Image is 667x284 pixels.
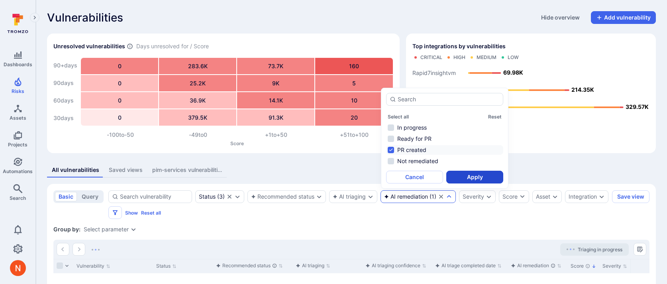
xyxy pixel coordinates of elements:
button: Expand dropdown [367,193,374,200]
div: 91.3K [237,109,314,126]
button: Asset [536,193,550,200]
button: Expand dropdown [598,193,605,200]
h2: Unresolved vulnerabilities [53,42,125,50]
div: +51 to +100 [315,131,393,139]
div: 379.5K [159,109,236,126]
i: Expand navigation menu [32,14,37,21]
svg: Top integrations by vulnerabilities bar [412,64,649,147]
button: AI remediation(1) [384,193,436,200]
button: Add vulnerability [591,11,656,24]
button: Cancel [386,171,443,183]
div: 25.2K [159,75,236,91]
button: Severity [463,193,484,200]
div: AI remediation [511,262,555,270]
span: Top integrations by vulnerabilities [412,42,506,50]
button: Manage columns [634,243,646,256]
div: +1 to +50 [237,131,315,139]
span: Days unresolved for / Score [136,42,209,51]
button: Sort by Status [156,263,177,269]
div: 9K [237,75,314,91]
button: Save view [612,190,649,203]
img: ACg8ocIprwjrgDQnDsNSk9Ghn5p5-B8DpAKWoJ5Gi9syOE4K59tr4Q=s96-c [10,260,26,276]
div: All vulnerabilities [52,166,99,174]
button: Go to the previous page [57,243,69,256]
div: 283.6K [159,58,236,74]
div: 0 [81,75,158,91]
div: High [453,54,465,61]
div: Medium [477,54,496,61]
div: 60 days [53,93,77,108]
div: ( 3 ) [199,193,225,200]
div: Low [508,54,519,61]
span: Assets [10,115,26,121]
button: Go to the next page [73,243,85,256]
text: Amazon Inspector [412,87,460,94]
span: Number of vulnerabilities in status ‘Open’ ‘Triaged’ and ‘In process’ divided by score and scanne... [127,42,133,51]
div: 36.9K [159,92,236,108]
div: 30 days [53,110,77,126]
div: The vulnerability score is based on the parameters defined in the settings [585,264,590,268]
p: Score [81,140,393,146]
button: Reset [488,114,502,120]
img: Loading... [92,249,100,250]
button: AI triaging [333,193,366,200]
div: Score [502,193,518,201]
span: Projects [8,142,27,148]
button: Sort by function(){return k.createElement(pN.A,{direction:"row",alignItems:"center",gap:4},k.crea... [216,262,283,269]
div: -49 to 0 [159,131,237,139]
span: Dashboards [4,61,32,67]
button: Filters [108,206,122,219]
div: 5 [315,75,392,91]
button: Expand dropdown [316,193,322,200]
button: Expand dropdown [234,193,241,200]
div: 20 [315,109,392,126]
li: In progress [386,123,503,132]
div: Recommended status [216,262,277,270]
button: Sort by Vulnerability [77,263,110,269]
text: 214.35K [571,86,594,93]
button: Sort by function(){return k.createElement(pN.A,{direction:"row",alignItems:"center",gap:4},k.crea... [296,262,330,269]
div: autocomplete options [386,93,503,183]
div: 0 [81,58,158,74]
text: Rapid7insightvm [412,70,456,77]
button: Expand navigation menu [30,13,39,22]
input: Search [398,95,500,103]
div: 90+ days [53,57,77,73]
span: Automations [3,168,33,174]
button: Expand dropdown [486,193,492,200]
div: ( 1 ) [384,193,436,200]
button: Sort by function(){return k.createElement(pN.A,{direction:"row",alignItems:"center",gap:4},k.crea... [511,262,561,269]
div: assets tabs [47,163,656,177]
div: 160 [315,58,392,74]
button: Expand dropdown [130,226,137,233]
div: 14.1K [237,92,314,108]
div: AI remediation [384,193,428,200]
input: Search vulnerability [120,193,188,201]
div: AI triaging confidence [365,262,420,270]
text: 69.98K [503,69,523,76]
div: Select parameter [84,226,129,233]
button: Sort by Score [571,263,596,269]
span: Search [10,195,26,201]
button: Expand dropdown [552,193,558,200]
button: Reset all [141,210,161,216]
button: Clear selection [226,193,233,200]
button: query [78,192,102,201]
button: Show [125,210,138,216]
button: Expand dropdown [446,193,452,200]
button: Select all [388,114,409,120]
span: Triaging in progress [578,247,622,252]
div: 10 [315,92,392,108]
div: AI triage completed date [435,262,496,270]
button: Sort by function(){return k.createElement(pN.A,{direction:"row",alignItems:"center",gap:4},k.crea... [365,262,426,269]
button: Hide overview [536,11,585,24]
button: Recommended status [251,193,314,200]
div: Saved views [109,166,143,174]
button: Clear selection [438,193,444,200]
button: Score [499,190,529,203]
